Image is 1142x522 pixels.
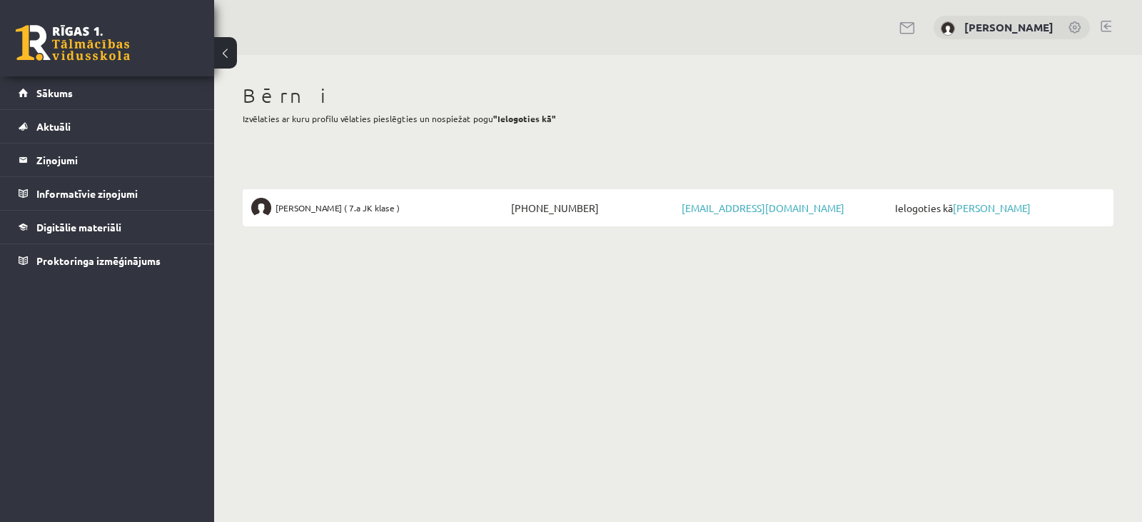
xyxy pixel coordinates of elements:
[19,110,196,143] a: Aktuāli
[36,144,196,176] legend: Ziņojumi
[507,198,678,218] span: [PHONE_NUMBER]
[19,144,196,176] a: Ziņojumi
[891,198,1105,218] span: Ielogoties kā
[19,177,196,210] a: Informatīvie ziņojumi
[493,113,556,124] b: "Ielogoties kā"
[19,244,196,277] a: Proktoringa izmēģinājums
[682,201,844,214] a: [EMAIL_ADDRESS][DOMAIN_NAME]
[941,21,955,36] img: Romāns Kozlinskis
[953,201,1031,214] a: [PERSON_NAME]
[243,84,1113,108] h1: Bērni
[36,177,196,210] legend: Informatīvie ziņojumi
[276,198,400,218] span: [PERSON_NAME] ( 7.a JK klase )
[251,198,271,218] img: Anna Enija Kozlinska
[36,221,121,234] span: Digitālie materiāli
[964,20,1053,34] a: [PERSON_NAME]
[36,120,71,133] span: Aktuāli
[36,254,161,267] span: Proktoringa izmēģinājums
[19,211,196,244] a: Digitālie materiāli
[19,76,196,109] a: Sākums
[243,112,1113,125] p: Izvēlaties ar kuru profilu vēlaties pieslēgties un nospiežat pogu
[36,86,73,99] span: Sākums
[16,25,130,61] a: Rīgas 1. Tālmācības vidusskola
